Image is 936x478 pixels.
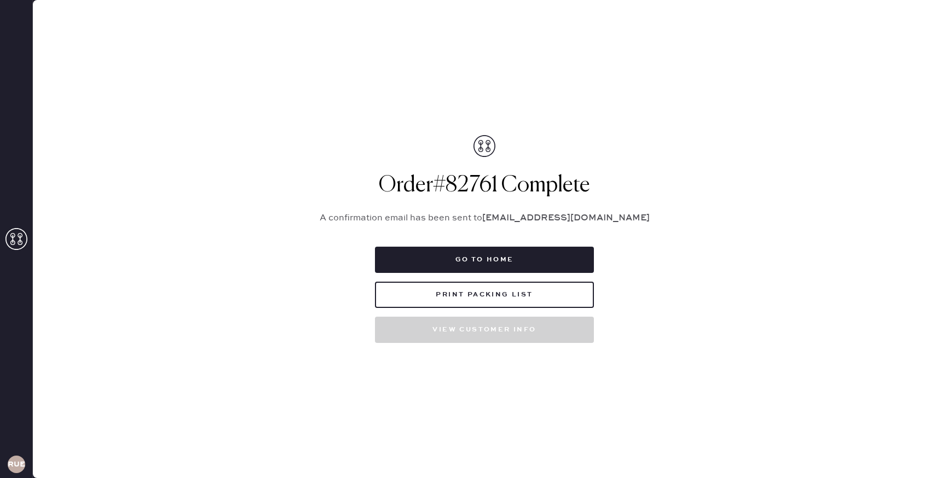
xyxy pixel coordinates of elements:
p: A confirmation email has been sent to [307,212,662,225]
h3: RUESA [8,460,25,468]
button: Go to home [375,247,594,273]
strong: [EMAIL_ADDRESS][DOMAIN_NAME] [482,213,650,223]
iframe: Front Chat [884,429,931,476]
button: Print Packing List [375,282,594,308]
button: View customer info [375,317,594,343]
h1: Order # 82761 Complete [307,172,662,199]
